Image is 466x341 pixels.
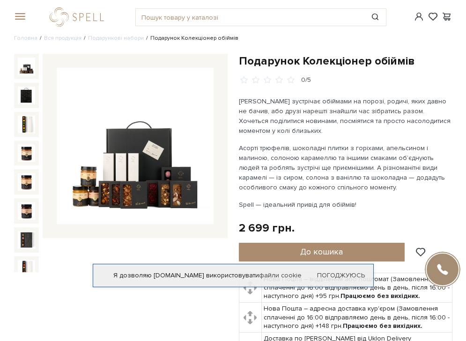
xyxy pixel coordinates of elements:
[239,221,295,235] div: 2 699 грн.
[300,247,343,257] span: До кошика
[14,35,37,42] a: Головна
[343,322,422,330] b: Працюємо без вихідних.
[50,7,108,27] a: logo
[18,87,36,104] img: Подарунок Колекціонер обіймів
[239,54,452,68] h1: Подарунок Колекціонер обіймів
[57,68,213,224] img: Подарунок Колекціонер обіймів
[261,303,452,333] td: Нова Пошта – адресна доставка кур'єром (Замовлення сплаченні до 16:00 відправляємо день в день, п...
[18,145,36,162] img: Подарунок Колекціонер обіймів
[239,200,452,210] p: Spell — ідеальний привід для обіймів!
[88,35,144,42] a: Подарункові набори
[259,271,302,279] a: файли cookie
[93,271,373,280] div: Я дозволяю [DOMAIN_NAME] використовувати
[136,9,364,26] input: Пошук товару у каталозі
[18,202,36,220] img: Подарунок Колекціонер обіймів
[144,34,238,43] li: Подарунок Колекціонер обіймів
[364,9,386,26] button: Пошук товару у каталозі
[239,96,452,136] p: [PERSON_NAME] зустрічає обіймами на порозі, родичі, яких давно не бачив, або друзі нарешті знайшл...
[18,116,36,133] img: Подарунок Колекціонер обіймів
[18,260,36,278] img: Подарунок Колекціонер обіймів
[18,58,36,75] img: Подарунок Колекціонер обіймів
[239,143,452,192] p: Асорті трюфелів, шоколадні плитки з горіхами, апельсином і малиною, солоною карамеллю та іншими с...
[239,243,405,261] button: До кошика
[44,35,81,42] a: Вся продукція
[261,273,452,303] td: Нова Пошта – відділення або поштомат (Замовлення сплаченні до 16:00 відправляємо день в день, піс...
[301,76,311,85] div: 0/5
[18,173,36,191] img: Подарунок Колекціонер обіймів
[18,231,36,249] img: Подарунок Колекціонер обіймів
[340,292,420,300] b: Працюємо без вихідних.
[317,271,365,280] a: Погоджуюсь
